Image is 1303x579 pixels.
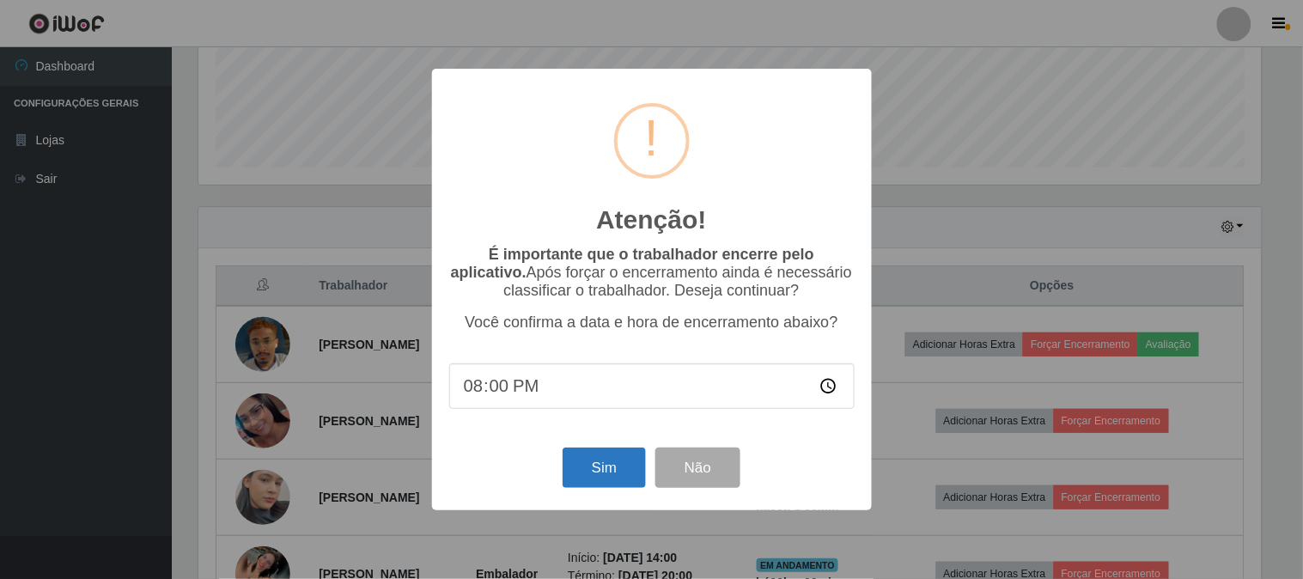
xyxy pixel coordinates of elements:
b: É importante que o trabalhador encerre pelo aplicativo. [451,246,814,281]
p: Você confirma a data e hora de encerramento abaixo? [449,314,855,332]
button: Não [655,448,740,488]
button: Sim [563,448,646,488]
p: Após forçar o encerramento ainda é necessário classificar o trabalhador. Deseja continuar? [449,246,855,300]
h2: Atenção! [596,204,706,235]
